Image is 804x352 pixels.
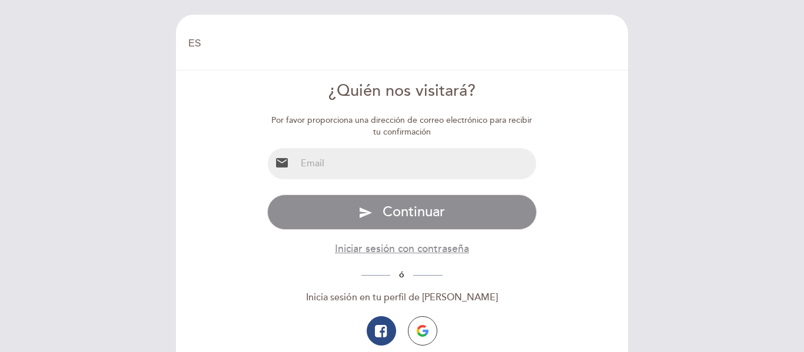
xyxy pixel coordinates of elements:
i: send [358,206,373,220]
input: Email [296,148,537,179]
span: Continuar [383,203,445,220]
div: Inicia sesión en tu perfil de [PERSON_NAME] [267,291,537,304]
i: email [275,156,289,170]
div: Por favor proporciona una dirección de correo electrónico para recibir tu confirmación [267,115,537,138]
button: Iniciar sesión con contraseña [335,242,469,256]
div: ¿Quién nos visitará? [267,80,537,103]
button: send Continuar [267,195,537,230]
img: icon-google.png [417,325,428,337]
span: ó [390,270,413,280]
